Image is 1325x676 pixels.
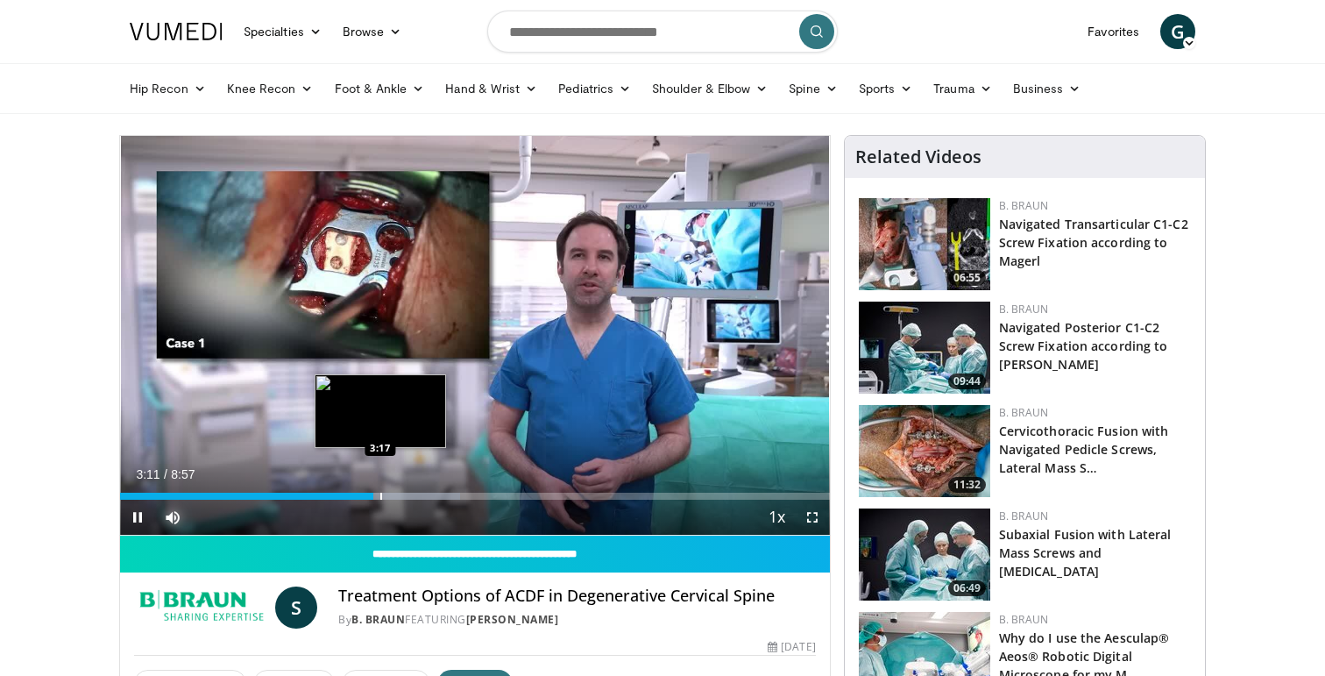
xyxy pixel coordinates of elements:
a: 11:32 [859,405,990,497]
div: Progress Bar [120,493,830,500]
button: Fullscreen [795,500,830,535]
a: Favorites [1077,14,1150,49]
img: VuMedi Logo [130,23,223,40]
a: Knee Recon [216,71,324,106]
a: G [1160,14,1195,49]
a: Shoulder & Elbow [641,71,778,106]
a: Subaxial Fusion with Lateral Mass Screws and [MEDICAL_DATA] [999,526,1172,580]
a: S [275,587,317,629]
a: B. Braun [999,405,1048,420]
input: Search topics, interventions [487,11,838,53]
img: 14c2e441-0343-4af7-a441-cf6cc92191f7.jpg.150x105_q85_crop-smart_upscale.jpg [859,302,990,394]
a: Browse [332,14,413,49]
a: Pediatrics [548,71,641,106]
span: / [164,467,167,481]
a: B. Braun [999,612,1048,627]
a: 09:44 [859,302,990,394]
h4: Treatment Options of ACDF in Degenerative Cervical Spine [338,587,815,606]
span: 06:55 [948,270,986,286]
a: [PERSON_NAME] [466,612,559,627]
div: [DATE] [768,639,815,655]
img: f8410e01-fc31-46c0-a1b2-4166cf12aee9.jpg.150x105_q85_crop-smart_upscale.jpg [859,198,990,290]
h4: Related Videos [855,146,981,167]
a: Cervicothoracic Fusion with Navigated Pedicle Screws, Lateral Mass S… [999,423,1169,476]
a: Business [1003,71,1092,106]
span: 06:49 [948,580,986,596]
img: 48a1d132-3602-4e24-8cc1-5313d187402b.jpg.150x105_q85_crop-smart_upscale.jpg [859,405,990,497]
img: image.jpeg [315,374,446,448]
span: 09:44 [948,374,986,389]
img: d7edaa70-cf86-4a85-99b9-dc038229caed.jpg.150x105_q85_crop-smart_upscale.jpg [859,509,990,601]
a: B. Braun [351,612,405,627]
span: 8:57 [171,467,195,481]
a: Foot & Ankle [324,71,436,106]
div: By FEATURING [338,612,815,628]
button: Playback Rate [760,500,795,535]
span: 3:11 [136,467,159,481]
button: Mute [155,500,190,535]
a: B. Braun [999,509,1048,523]
a: Hand & Wrist [435,71,548,106]
span: 11:32 [948,477,986,493]
a: Navigated Posterior C1-C2 Screw Fixation according to [PERSON_NAME] [999,319,1168,373]
a: 06:55 [859,198,990,290]
a: Hip Recon [119,71,216,106]
a: Navigated Transarticular C1-C2 Screw Fixation according to Magerl [999,216,1188,269]
a: Trauma [923,71,1003,106]
a: Sports [848,71,924,106]
button: Pause [120,500,155,535]
a: Specialties [233,14,332,49]
a: 06:49 [859,509,990,601]
a: B. Braun [999,198,1048,213]
a: B. Braun [999,302,1048,317]
video-js: Video Player [120,136,830,536]
img: B. Braun [134,587,268,629]
a: Spine [778,71,847,106]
